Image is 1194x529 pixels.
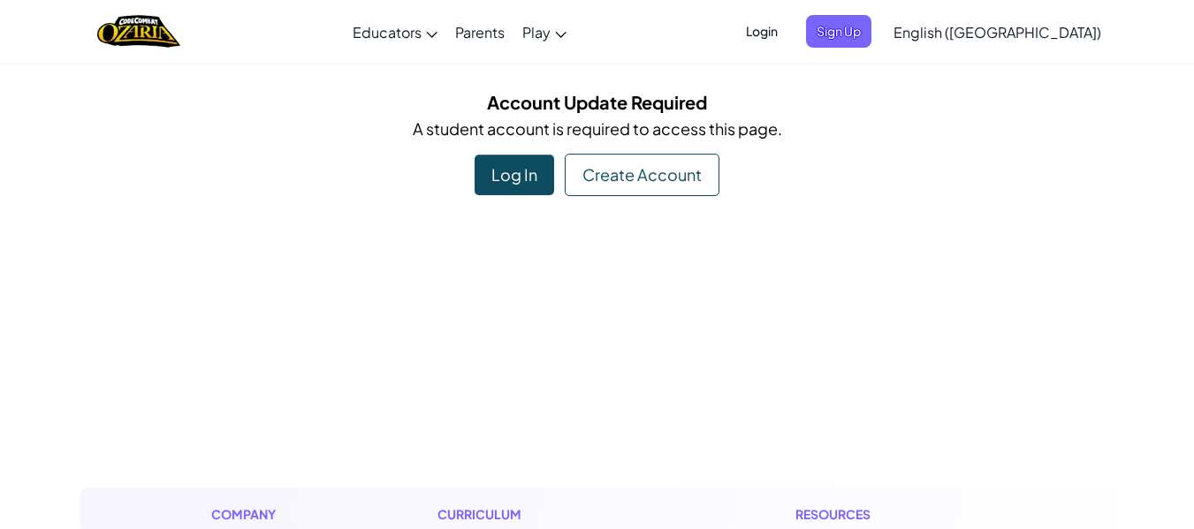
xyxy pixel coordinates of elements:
a: Ozaria by CodeCombat logo [97,13,179,49]
button: Sign Up [806,15,871,48]
span: English ([GEOGRAPHIC_DATA]) [894,23,1101,42]
a: Play [513,8,575,56]
span: Play [522,23,551,42]
h1: Resources [795,505,984,524]
div: Log In [475,155,554,195]
button: Login [735,15,788,48]
div: Create Account [565,154,719,196]
h1: Company [211,505,293,524]
a: Educators [344,8,446,56]
a: English ([GEOGRAPHIC_DATA]) [885,8,1110,56]
img: Home [97,13,179,49]
h1: Curriculum [437,505,651,524]
a: Parents [446,8,513,56]
span: Educators [353,23,422,42]
p: A student account is required to access this page. [94,116,1101,141]
h5: Account Update Required [94,88,1101,116]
